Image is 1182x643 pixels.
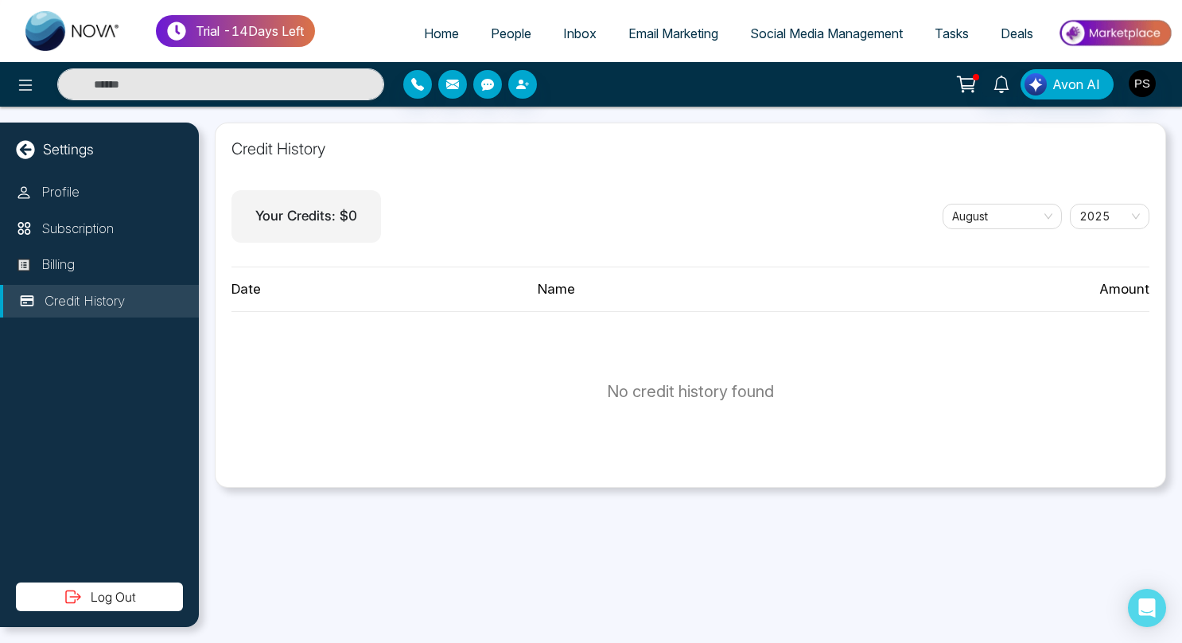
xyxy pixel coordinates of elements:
[45,291,125,312] p: Credit History
[843,279,1149,300] div: Amount
[1052,75,1100,94] span: Avon AI
[952,205,1052,228] span: August
[985,18,1049,49] a: Deals
[424,25,459,41] span: Home
[196,21,304,41] p: Trial - 14 Days Left
[628,25,718,41] span: Email Marketing
[750,25,903,41] span: Social Media Management
[43,138,94,160] p: Settings
[475,18,547,49] a: People
[612,18,734,49] a: Email Marketing
[408,18,475,49] a: Home
[1021,69,1114,99] button: Avon AI
[1129,70,1156,97] img: User Avatar
[25,11,121,51] img: Nova CRM Logo
[538,279,844,300] div: Name
[919,18,985,49] a: Tasks
[1079,205,1140,228] span: 2025
[1057,15,1172,51] img: Market-place.gif
[41,182,80,203] p: Profile
[255,206,357,227] p: Your Credits:
[41,219,114,240] p: Subscription
[491,25,531,41] span: People
[1128,589,1166,627] div: Open Intercom Messenger
[547,18,612,49] a: Inbox
[1025,73,1047,95] img: Lead Flow
[1001,25,1033,41] span: Deals
[231,279,538,300] div: Date
[16,583,183,611] button: Log Out
[607,380,774,403] p: No credit history found
[41,255,75,275] p: Billing
[340,208,357,224] span: $ 0
[935,25,969,41] span: Tasks
[563,25,597,41] span: Inbox
[734,18,919,49] a: Social Media Management
[231,139,1149,158] h1: Credit History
